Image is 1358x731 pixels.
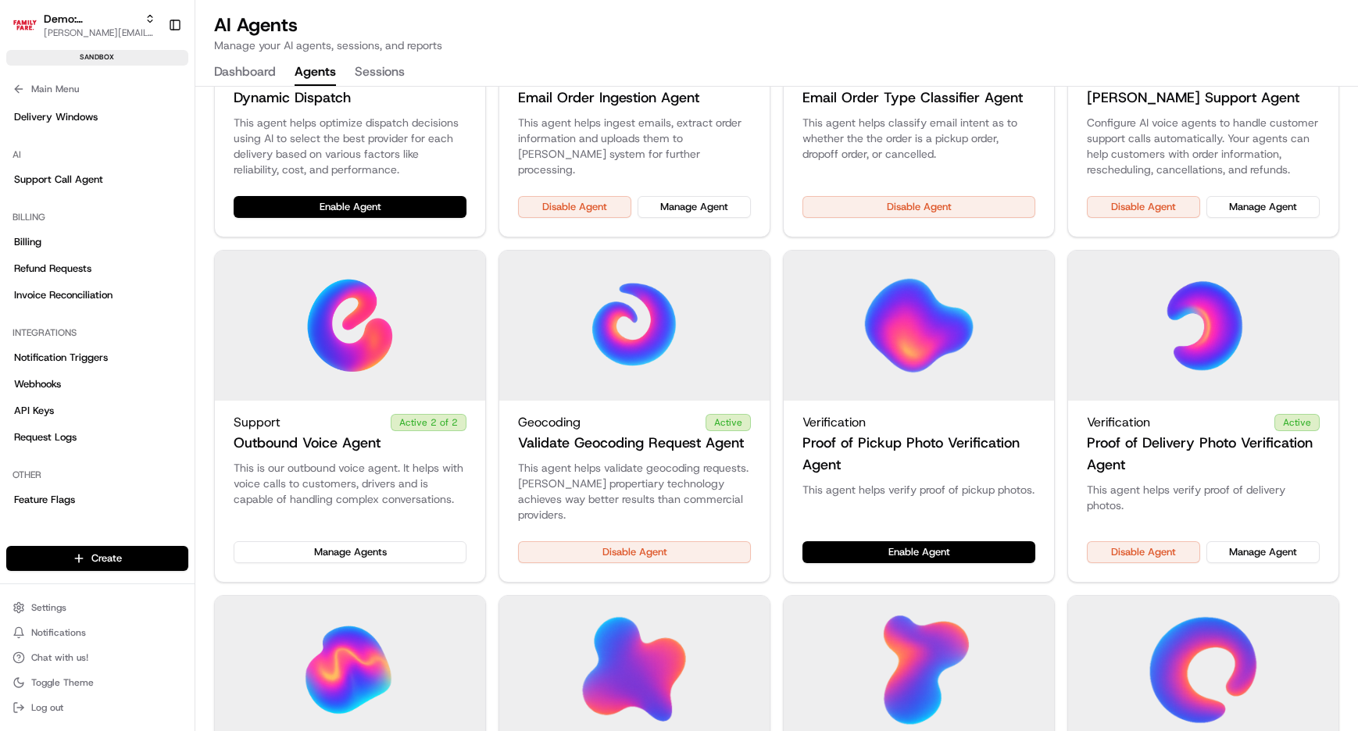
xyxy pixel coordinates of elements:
span: Invoice Reconciliation [14,288,113,302]
div: AI [6,142,188,167]
button: Chat with us! [6,647,188,669]
button: Manage Agent [638,196,751,218]
p: This agent helps verify proof of delivery photos. [1087,482,1320,513]
button: Manage Agent [1206,196,1320,218]
span: Main Menu [31,83,79,95]
img: Outbound Voice Agent [294,269,406,382]
span: API Documentation [148,226,251,242]
button: Disable Agent [802,196,1035,218]
span: Pylon [155,265,189,276]
button: Demo: [PERSON_NAME] [44,11,138,27]
img: Validate Geocoding Request Agent [578,269,691,382]
div: 📗 [16,228,28,241]
a: 📗Knowledge Base [9,220,126,248]
div: Active [706,414,751,431]
button: Disable Agent [1087,541,1200,563]
p: This is our outbound voice agent. It helps with voice calls to customers, drivers and is capable ... [234,460,466,507]
img: 1736555255976-a54dd68f-1ca7-489b-9aae-adbdc363a1c4 [16,149,44,177]
div: Active 2 of 2 [391,414,466,431]
div: Support [234,413,466,432]
span: Chat with us! [31,651,88,664]
img: Smart Reassignment Agent [578,615,691,727]
button: Main Menu [6,78,188,100]
h3: Email Order Type Classifier Agent [802,87,1023,109]
img: Proof of Delivery Photo Verification Agent [1147,269,1260,382]
a: Refund Requests [6,256,188,281]
h3: Validate Geocoding Request Agent [518,432,744,454]
img: Feedback Report Agent [1147,615,1260,727]
div: sandbox [6,50,188,66]
div: Geocoding [518,413,751,432]
div: We're available if you need us! [53,165,198,177]
span: Log out [31,701,63,714]
span: Create [91,551,122,565]
button: Disable Agent [518,196,631,218]
h3: Dynamic Dispatch [234,87,351,109]
p: This agent helps verify proof of pickup photos. [802,482,1035,497]
button: Notifications [6,622,188,644]
div: Start new chat [53,149,256,165]
div: Active [1274,414,1320,431]
span: Request Logs [14,430,77,444]
img: Nash [16,16,47,47]
button: Sessions [355,59,405,86]
div: Billing [6,205,188,230]
a: Notification Triggers [6,345,188,370]
a: Invoice Reconciliation [6,283,188,308]
button: [PERSON_NAME][EMAIL_ADDRESS][DOMAIN_NAME] [44,27,155,39]
img: Demo: Benny [13,12,38,37]
h3: [PERSON_NAME] Support Agent [1087,87,1299,109]
p: Welcome 👋 [16,62,284,87]
button: Toggle Theme [6,672,188,694]
button: Manage Agent [1206,541,1320,563]
div: Other [6,462,188,487]
a: Feature Flags [6,487,188,512]
span: Settings [31,601,66,614]
a: Delivery Windows [6,105,188,130]
button: Disable Agent [518,541,751,563]
div: Integrations [6,320,188,345]
p: This agent helps classify email intent as to whether the the order is a pickup order, dropoff ord... [802,115,1035,162]
p: Configure AI voice agents to handle customer support calls automatically. Your agents can help cu... [1087,115,1320,177]
div: Verification [802,413,1035,432]
span: Notifications [31,626,86,639]
img: Proof of Pickup Photo Verification Agent [863,269,975,382]
img: Summarization Agent [863,615,975,727]
a: Billing [6,230,188,255]
button: Create [6,546,188,571]
span: Toggle Theme [31,676,94,689]
a: Request Logs [6,425,188,450]
h3: Outbound Voice Agent [234,432,381,454]
button: Dashboard [214,59,276,86]
span: Feature Flags [14,493,75,507]
div: Verification [1087,413,1320,432]
span: Refund Requests [14,262,91,276]
button: Agents [295,59,336,86]
span: Knowledge Base [31,226,120,242]
span: API Keys [14,404,54,418]
a: Webhooks [6,372,188,397]
a: Support Call Agent [6,167,188,192]
a: Powered byPylon [110,264,189,276]
button: Disable Agent [1087,196,1200,218]
button: Settings [6,597,188,619]
p: This agent helps optimize dispatch decisions using AI to select the best provider for each delive... [234,115,466,177]
span: Delivery Windows [14,110,98,124]
p: This agent helps validate geocoding requests. [PERSON_NAME] propertiary technology achieves way b... [518,460,751,522]
img: Signature Photo Verification Agent [294,615,406,727]
span: Support Call Agent [14,173,103,187]
input: Clear [41,101,258,117]
h3: Proof of Delivery Photo Verification Agent [1087,432,1320,476]
h3: Proof of Pickup Photo Verification Agent [802,432,1035,476]
button: Log out [6,697,188,719]
a: 💻API Documentation [126,220,257,248]
span: Webhooks [14,377,61,391]
a: API Keys [6,398,188,423]
p: This agent helps ingest emails, extract order information and uploads them to [PERSON_NAME] syste... [518,115,751,177]
h3: Email Order Ingestion Agent [518,87,699,109]
h1: AI Agents [214,12,442,37]
span: Notification Triggers [14,351,108,365]
button: Enable Agent [234,196,466,218]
